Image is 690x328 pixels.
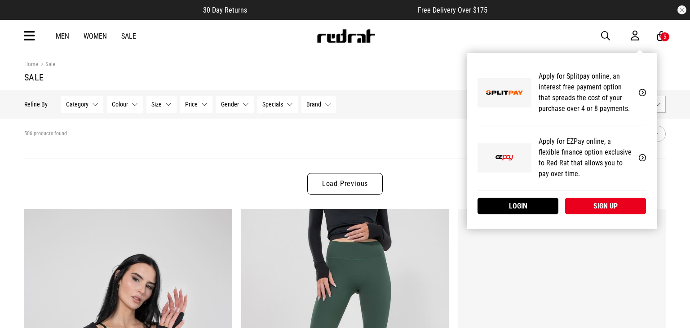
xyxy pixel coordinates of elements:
a: Sale [38,61,55,69]
h1: Sale [24,72,666,83]
a: Load Previous [307,173,383,195]
a: Sale [121,32,136,40]
a: Apply for EZPay online, a flexible finance option exclusive to Red Rat that allows you to pay ove... [478,125,646,191]
span: Free Delivery Over $175 [418,6,487,14]
p: Apply for EZPay online, a flexible finance option exclusive to Red Rat that allows you to pay ove... [539,136,632,179]
div: 5 [663,34,666,40]
iframe: Customer reviews powered by Trustpilot [265,5,400,14]
a: 5 [657,31,666,41]
button: Colour [107,96,143,113]
a: Sign up [565,198,646,214]
a: Women [84,32,107,40]
span: Colour [112,101,128,108]
button: Brand [301,96,336,113]
img: Redrat logo [316,29,376,43]
span: 30 Day Returns [203,6,247,14]
span: Gender [221,101,239,108]
a: Apply for Splitpay online, an interest free payment option that spreads the cost of your purchase... [478,60,646,125]
span: Brand [306,101,321,108]
span: 506 products found [24,130,67,137]
a: Home [24,61,38,67]
button: Size [146,96,177,113]
a: Men [56,32,69,40]
button: Price [180,96,212,113]
button: Category [61,96,103,113]
span: Category [66,101,88,108]
p: Refine By [24,101,48,108]
span: Size [151,101,162,108]
button: Specials [257,96,298,113]
span: Specials [262,101,283,108]
p: Apply for Splitpay online, an interest free payment option that spreads the cost of your purchase... [539,71,632,114]
span: Price [185,101,198,108]
a: Login [478,198,558,214]
button: Gender [216,96,254,113]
